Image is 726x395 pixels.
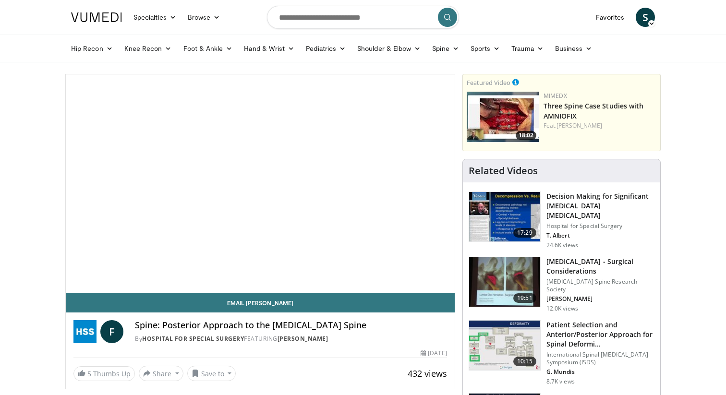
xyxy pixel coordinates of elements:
a: Business [549,39,598,58]
a: Three Spine Case Studies with AMNIOFIX [544,101,644,120]
a: S [636,8,655,27]
p: Hospital for Special Surgery [546,222,654,230]
a: Specialties [128,8,182,27]
p: [PERSON_NAME] [546,295,654,303]
button: Save to [187,366,236,381]
h3: Decision Making for Significant [MEDICAL_DATA] [MEDICAL_DATA] [546,192,654,220]
a: F [100,320,123,343]
a: Hip Recon [65,39,119,58]
a: Knee Recon [119,39,178,58]
img: beefc228-5859-4966-8bc6-4c9aecbbf021.150x105_q85_crop-smart_upscale.jpg [469,321,540,371]
video-js: Video Player [66,74,455,293]
a: [PERSON_NAME] [278,335,328,343]
a: 10:15 Patient Selection and Anterior/Posterior Approach for Spinal Deformi… International Spinal ... [469,320,654,385]
span: 10:15 [513,357,536,366]
div: By FEATURING [135,335,447,343]
img: Hospital for Special Surgery [73,320,97,343]
a: Trauma [506,39,549,58]
span: 19:51 [513,293,536,303]
p: G. Mundis [546,368,654,376]
img: VuMedi Logo [71,12,122,22]
h4: Spine: Posterior Approach to the [MEDICAL_DATA] Spine [135,320,447,331]
span: 17:29 [513,228,536,238]
h3: Patient Selection and Anterior/Posterior Approach for Spinal Deformi… [546,320,654,349]
a: Sports [465,39,506,58]
p: 8.7K views [546,378,575,385]
h4: Related Videos [469,165,538,177]
small: Featured Video [467,78,510,87]
a: Email [PERSON_NAME] [66,293,455,312]
img: 316497_0000_1.png.150x105_q85_crop-smart_upscale.jpg [469,192,540,242]
a: Pediatrics [300,39,351,58]
a: Favorites [590,8,630,27]
button: Share [139,366,183,381]
span: 432 views [408,368,447,379]
a: Browse [182,8,226,27]
a: Shoulder & Elbow [351,39,426,58]
img: df977cbb-5756-427a-b13c-efcd69dcbbf0.150x105_q85_crop-smart_upscale.jpg [469,257,540,307]
span: 5 [87,369,91,378]
a: Foot & Ankle [178,39,239,58]
p: International Spinal [MEDICAL_DATA] Symposium (ISDS) [546,351,654,366]
h3: [MEDICAL_DATA] - Surgical Considerations [546,257,654,276]
a: 19:51 [MEDICAL_DATA] - Surgical Considerations [MEDICAL_DATA] Spine Research Society [PERSON_NAME... [469,257,654,312]
a: Hand & Wrist [238,39,300,58]
a: 17:29 Decision Making for Significant [MEDICAL_DATA] [MEDICAL_DATA] Hospital for Special Surgery ... [469,192,654,249]
input: Search topics, interventions [267,6,459,29]
p: [MEDICAL_DATA] Spine Research Society [546,278,654,293]
div: Feat. [544,121,656,130]
img: 34c974b5-e942-4b60-b0f4-1f83c610957b.150x105_q85_crop-smart_upscale.jpg [467,92,539,142]
p: 12.0K views [546,305,578,312]
a: MIMEDX [544,92,567,100]
p: 24.6K views [546,241,578,249]
a: Hospital for Special Surgery [142,335,244,343]
div: [DATE] [421,349,447,358]
a: 5 Thumbs Up [73,366,135,381]
span: 18:02 [516,131,536,140]
p: T. Albert [546,232,654,239]
a: 18:02 [467,92,539,142]
a: Spine [426,39,464,58]
a: [PERSON_NAME] [557,121,602,130]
